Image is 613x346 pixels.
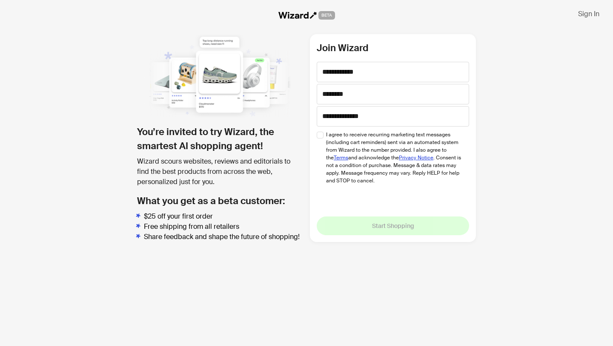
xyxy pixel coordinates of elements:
button: Sign In [571,7,606,20]
span: Sign In [578,9,599,18]
h2: Join Wizard [317,41,469,55]
li: Free shipping from all retailers [144,222,303,232]
a: Terms [334,154,348,161]
li: $25 off your first order [144,211,303,222]
span: I agree to receive recurring marketing text messages (including cart reminders) sent via an autom... [326,131,463,185]
button: Start Shopping [317,216,469,235]
h2: What you get as a beta customer: [137,194,303,208]
a: Privacy Notice [399,154,433,161]
li: Share feedback and shape the future of shopping! [144,232,303,242]
h1: You’re invited to try Wizard, the smartest AI shopping agent! [137,125,303,153]
div: Wizard scours websites, reviews and editorials to find the best products from across the web, per... [137,156,303,187]
span: BETA [318,11,335,20]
